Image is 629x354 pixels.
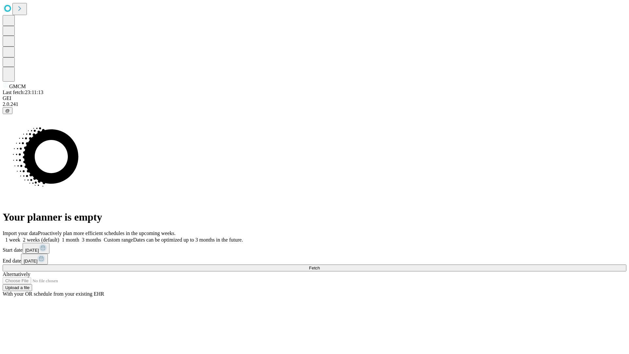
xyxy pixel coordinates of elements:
[3,254,626,265] div: End date
[3,291,104,297] span: With your OR schedule from your existing EHR
[82,237,101,243] span: 3 months
[38,230,176,236] span: Proactively plan more efficient schedules in the upcoming weeks.
[23,237,59,243] span: 2 weeks (default)
[9,84,26,89] span: GMCM
[23,243,49,254] button: [DATE]
[3,230,38,236] span: Import your data
[104,237,133,243] span: Custom range
[309,265,320,270] span: Fetch
[5,108,10,113] span: @
[133,237,243,243] span: Dates can be optimized up to 3 months in the future.
[3,95,626,101] div: GEI
[24,259,37,264] span: [DATE]
[3,265,626,271] button: Fetch
[25,248,39,253] span: [DATE]
[62,237,79,243] span: 1 month
[5,237,20,243] span: 1 week
[3,243,626,254] div: Start date
[3,211,626,223] h1: Your planner is empty
[3,89,43,95] span: Last fetch: 23:11:13
[3,271,30,277] span: Alternatively
[3,284,32,291] button: Upload a file
[3,101,626,107] div: 2.0.241
[3,107,12,114] button: @
[21,254,48,265] button: [DATE]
